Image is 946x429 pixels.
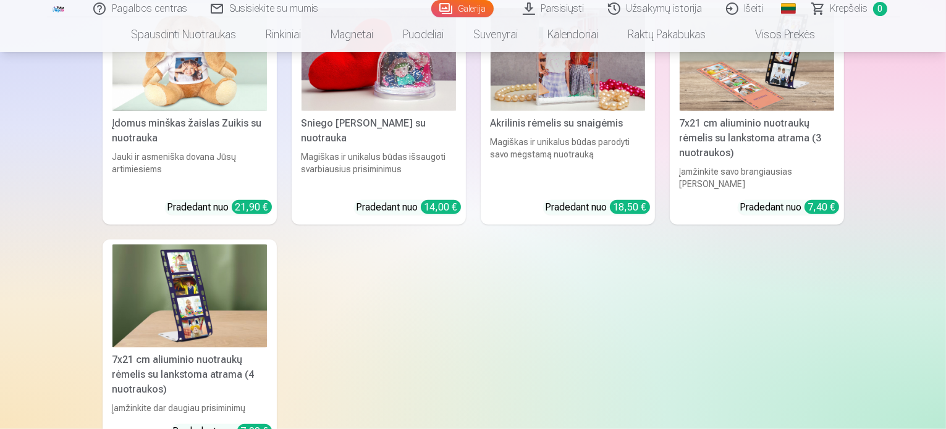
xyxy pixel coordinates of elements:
img: 7x21 cm aliuminio nuotraukų rėmelis su lankstoma atrama (3 nuotraukos) [680,8,834,111]
span: Krepšelis [830,1,868,16]
a: Spausdinti nuotraukas [116,17,251,52]
div: 14,00 € [421,200,461,214]
div: 7,40 € [805,200,839,214]
div: Akrilinis rėmelis su snaigėmis [486,116,650,131]
a: Kalendoriai [533,17,613,52]
div: Pradedant nuo [740,200,839,215]
a: Sniego kamuolys su nuotraukaSniego [PERSON_NAME] su nuotraukaMagiškas ir unikalus būdas išsaugoti... [292,3,466,225]
div: Įamžinkite savo brangiausias [PERSON_NAME] [675,165,839,190]
div: Pradedant nuo [167,200,272,215]
div: Magiškas ir unikalus būdas išsaugoti svarbiausius prisiminimus [297,151,461,190]
div: 21,90 € [232,200,272,214]
div: Įamžinkite dar daugiau prisiminimų [108,402,272,414]
img: Sniego kamuolys su nuotrauka [302,8,456,111]
a: Raktų pakabukas [613,17,720,52]
a: Akrilinis rėmelis su snaigėmisAkrilinis rėmelis su snaigėmisMagiškas ir unikalus būdas parodyti s... [481,3,655,225]
img: /fa5 [52,5,65,12]
a: Magnetai [316,17,388,52]
a: Įdomus minškas žaislas Zuikis su nuotraukaĮdomus minškas žaislas Zuikis su nuotraukaJauki ir asme... [103,3,277,225]
img: Akrilinis rėmelis su snaigėmis [491,8,645,111]
div: Pradedant nuo [357,200,461,215]
a: Puodeliai [388,17,458,52]
div: 18,50 € [610,200,650,214]
img: Įdomus minškas žaislas Zuikis su nuotrauka [112,8,267,111]
span: 0 [873,2,887,16]
div: Jauki ir asmeniška dovana Jūsų artimiesiems [108,151,272,190]
div: 7x21 cm aliuminio nuotraukų rėmelis su lankstoma atrama (4 nuotraukos) [108,352,272,397]
img: 7x21 cm aliuminio nuotraukų rėmelis su lankstoma atrama (4 nuotraukos) [112,244,267,348]
div: 7x21 cm aliuminio nuotraukų rėmelis su lankstoma atrama (3 nuotraukos) [675,116,839,160]
div: Magiškas ir unikalus būdas parodyti savo mėgstamą nuotrauką [486,136,650,190]
div: Sniego [PERSON_NAME] su nuotrauka [297,116,461,146]
a: Visos prekės [720,17,830,52]
a: Rinkiniai [251,17,316,52]
div: Pradedant nuo [546,200,650,215]
a: 7x21 cm aliuminio nuotraukų rėmelis su lankstoma atrama (3 nuotraukos)7x21 cm aliuminio nuotraukų... [670,3,844,225]
a: Suvenyrai [458,17,533,52]
div: Įdomus minškas žaislas Zuikis su nuotrauka [108,116,272,146]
